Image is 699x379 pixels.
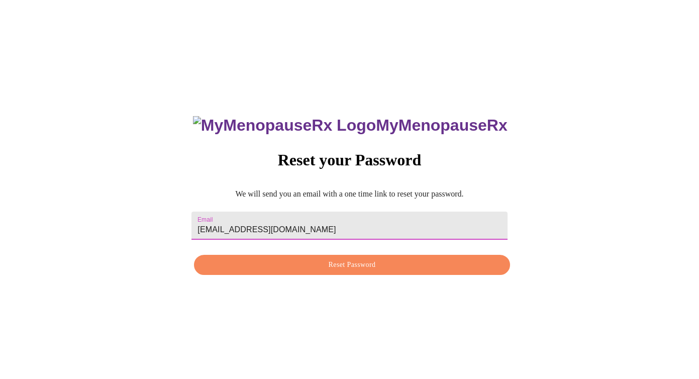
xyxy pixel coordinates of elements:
h3: Reset your Password [191,151,507,169]
p: We will send you an email with a one time link to reset your password. [191,190,507,199]
h3: MyMenopauseRx [193,116,508,135]
span: Reset Password [206,259,498,271]
button: Reset Password [194,255,510,275]
img: MyMenopauseRx Logo [193,116,376,135]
